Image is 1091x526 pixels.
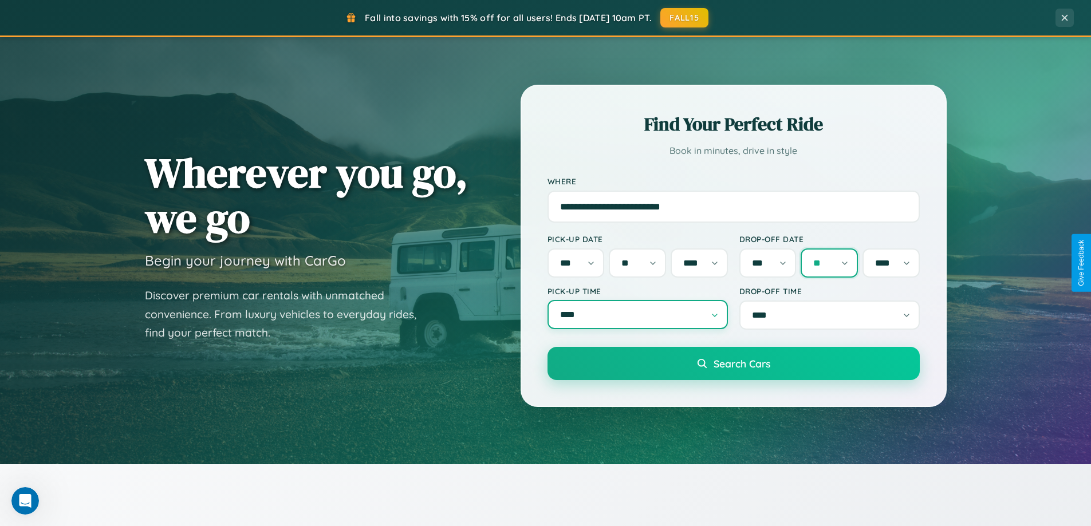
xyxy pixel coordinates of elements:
[1077,240,1085,286] div: Give Feedback
[548,143,920,159] p: Book in minutes, drive in style
[739,234,920,244] label: Drop-off Date
[145,252,346,269] h3: Begin your journey with CarGo
[548,286,728,296] label: Pick-up Time
[11,487,39,515] iframe: Intercom live chat
[714,357,770,370] span: Search Cars
[548,234,728,244] label: Pick-up Date
[660,8,708,27] button: FALL15
[548,347,920,380] button: Search Cars
[739,286,920,296] label: Drop-off Time
[548,176,920,186] label: Where
[145,286,431,342] p: Discover premium car rentals with unmatched convenience. From luxury vehicles to everyday rides, ...
[365,12,652,23] span: Fall into savings with 15% off for all users! Ends [DATE] 10am PT.
[145,150,468,240] h1: Wherever you go, we go
[548,112,920,137] h2: Find Your Perfect Ride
